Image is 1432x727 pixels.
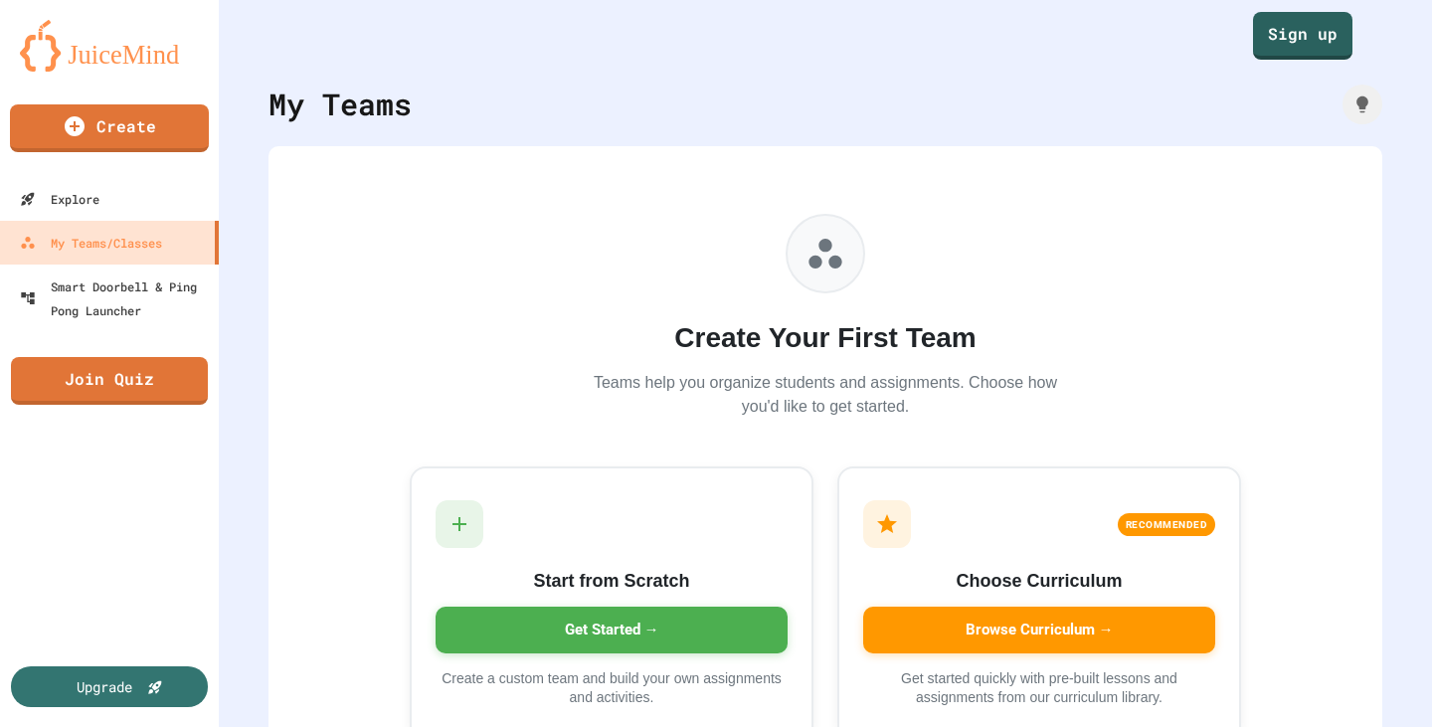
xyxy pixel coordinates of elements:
[863,568,1215,595] h3: Choose Curriculum
[863,607,1215,653] div: Browse Curriculum →
[587,317,1064,359] h2: Create Your First Team
[77,676,132,697] div: Upgrade
[11,357,208,405] a: Join Quiz
[20,187,99,211] div: Explore
[1118,513,1216,536] div: RECOMMENDED
[587,371,1064,419] p: Teams help you organize students and assignments. Choose how you'd like to get started.
[10,104,209,152] a: Create
[268,82,412,126] div: My Teams
[436,669,788,708] p: Create a custom team and build your own assignments and activities.
[1253,12,1352,60] a: Sign up
[436,607,788,653] div: Get Started →
[1342,85,1382,124] div: How it works
[863,669,1215,708] p: Get started quickly with pre-built lessons and assignments from our curriculum library.
[436,568,788,595] h3: Start from Scratch
[20,20,199,72] img: logo-orange.svg
[20,274,211,322] div: Smart Doorbell & Ping Pong Launcher
[20,231,162,255] div: My Teams/Classes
